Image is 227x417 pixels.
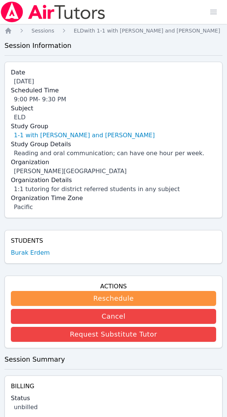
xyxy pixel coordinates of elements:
a: ELDwith 1-1 with [PERSON_NAME] and [PERSON_NAME] [74,27,220,34]
div: [PERSON_NAME][GEOGRAPHIC_DATA] [14,167,216,176]
button: Reschedule [11,291,216,306]
div: unbilled [14,403,216,412]
label: Organization [11,158,216,167]
a: 1-1 with [PERSON_NAME] and [PERSON_NAME] [14,131,155,140]
label: Date [11,68,216,77]
label: Organization Details [11,176,216,185]
label: Study Group Details [11,140,216,149]
div: ELD [14,113,216,122]
nav: Breadcrumb [4,27,223,34]
div: 9:00 PM - 9:30 PM [14,95,216,104]
div: 1:1 tutoring for district referred students in any subject [14,185,216,194]
h3: Session Information [4,40,223,51]
label: Subject [11,104,216,113]
span: ELD with 1-1 with [PERSON_NAME] and [PERSON_NAME] [74,28,220,34]
h3: Session Summary [4,354,223,365]
a: Burak Erdem [11,248,50,257]
h4: Students [11,236,216,245]
div: Reading and oral communication; can have one hour per week. [14,149,216,158]
a: Sessions [31,27,54,34]
button: Cancel [11,309,216,324]
h4: Billing [11,382,216,391]
span: Sessions [31,28,54,34]
button: Request Substitute Tutor [11,327,216,342]
label: Study Group [11,122,216,131]
label: Organization Time Zone [11,194,216,203]
h4: Actions [11,282,216,291]
div: Pacific [14,203,216,212]
label: Status [11,394,216,403]
div: [DATE] [14,77,216,86]
label: Scheduled Time [11,86,216,95]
